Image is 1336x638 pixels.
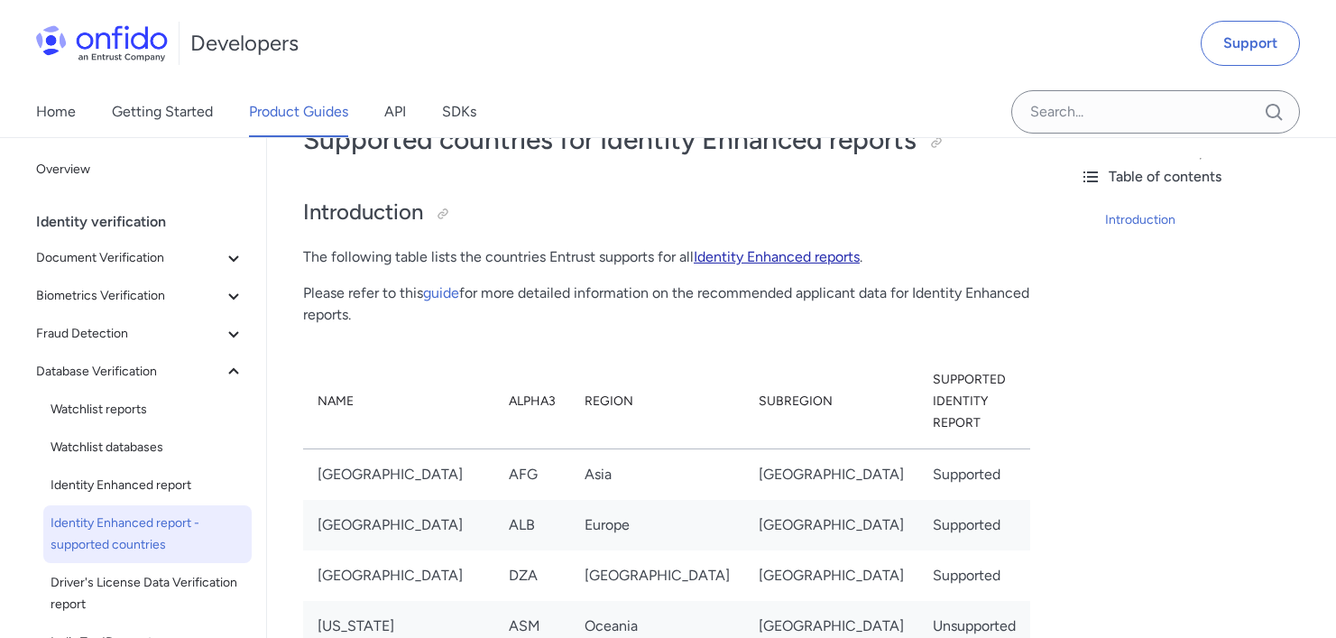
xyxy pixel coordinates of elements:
[190,29,299,58] h1: Developers
[494,500,570,550] td: ALB
[303,448,494,500] td: [GEOGRAPHIC_DATA]
[29,354,252,390] button: Database Verification
[43,467,252,504] a: Identity Enhanced report
[303,550,494,601] td: [GEOGRAPHIC_DATA]
[43,430,252,466] a: Watchlist databases
[918,355,1030,449] th: Supported Identity Report
[29,152,252,188] a: Overview
[744,448,918,500] td: [GEOGRAPHIC_DATA]
[36,247,223,269] span: Document Verification
[423,284,459,301] a: guide
[29,240,252,276] button: Document Verification
[36,204,259,240] div: Identity verification
[51,399,244,421] span: Watchlist reports
[1011,90,1300,134] input: Onfido search input field
[249,87,348,137] a: Product Guides
[303,500,494,550] td: [GEOGRAPHIC_DATA]
[36,323,223,345] span: Fraud Detection
[918,500,1030,550] td: Supported
[29,316,252,352] button: Fraud Detection
[494,355,570,449] th: Alpha3
[570,500,744,550] td: Europe
[303,246,1029,268] p: The following table lists the countries Entrust supports for all .
[303,282,1029,326] p: Please refer to this for more detailed information on the recommended applicant data for Identity...
[303,122,1029,158] h1: Supported countries for Identity Enhanced reports
[442,87,476,137] a: SDKs
[694,248,860,265] a: Identity Enhanced reports
[43,505,252,563] a: Identity Enhanced report - supported countries
[1080,166,1322,188] div: Table of contents
[744,355,918,449] th: Subregion
[43,392,252,428] a: Watchlist reports
[494,448,570,500] td: AFG
[918,550,1030,601] td: Supported
[1105,209,1322,231] a: Introduction
[303,198,1029,228] h2: Introduction
[570,448,744,500] td: Asia
[36,87,76,137] a: Home
[384,87,406,137] a: API
[36,361,223,383] span: Database Verification
[43,565,252,623] a: Driver's License Data Verification report
[918,448,1030,500] td: Supported
[570,355,744,449] th: Region
[1201,21,1300,66] a: Support
[744,500,918,550] td: [GEOGRAPHIC_DATA]
[112,87,213,137] a: Getting Started
[744,550,918,601] td: [GEOGRAPHIC_DATA]
[303,355,494,449] th: Name
[570,550,744,601] td: [GEOGRAPHIC_DATA]
[51,437,244,458] span: Watchlist databases
[51,513,244,556] span: Identity Enhanced report - supported countries
[494,550,570,601] td: DZA
[51,572,244,615] span: Driver's License Data Verification report
[36,25,168,61] img: Onfido Logo
[36,285,223,307] span: Biometrics Verification
[36,159,244,180] span: Overview
[29,278,252,314] button: Biometrics Verification
[51,475,244,496] span: Identity Enhanced report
